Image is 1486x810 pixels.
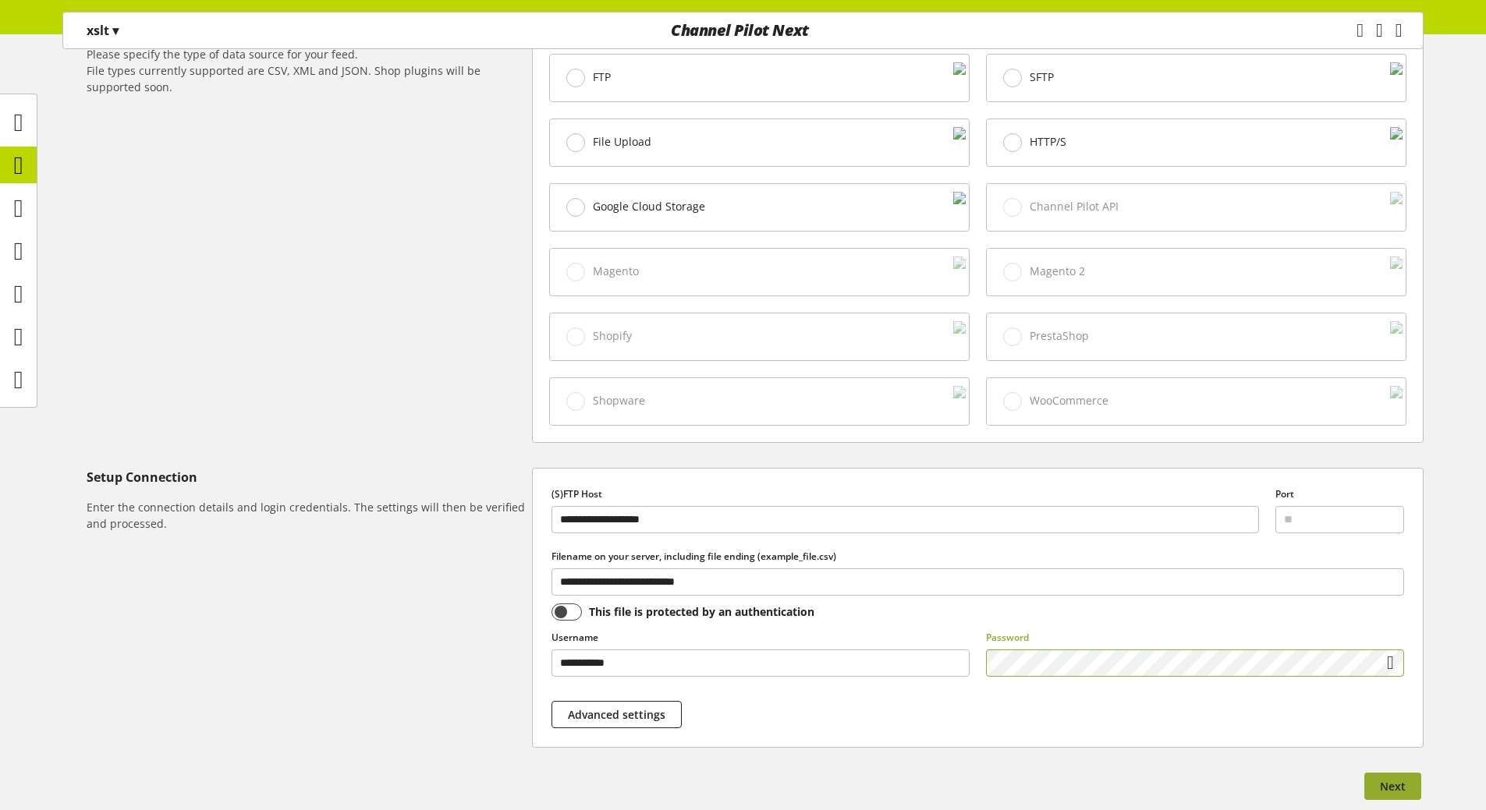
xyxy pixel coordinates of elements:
[87,21,119,40] p: xslt
[87,468,526,486] h5: Setup Connection
[1275,487,1294,501] span: Port
[1364,773,1421,800] button: Next
[568,706,665,723] span: Advanced settings
[551,631,598,644] span: Username
[1030,70,1054,84] span: SFTP
[986,631,1029,644] span: Password
[1030,135,1066,149] span: HTTP/S
[593,135,651,149] span: File Upload
[953,127,966,158] img: f3ac9b204b95d45582cf21fad1a323cf.svg
[551,550,836,563] span: Filename on your server, including file ending (example_file.csv)
[551,701,682,728] button: Advanced settings
[1380,778,1406,794] span: Next
[953,62,966,94] img: 88a670171dbbdb973a11352c4ab52784.svg
[593,70,611,84] span: FTP
[1390,62,1403,94] img: 1a078d78c93edf123c3bc3fa7bc6d87d.svg
[62,12,1424,49] nav: main navigation
[87,46,526,95] h6: Please specify the type of data source for your feed. File types currently supported are CSV, XML...
[593,200,705,214] span: Google Cloud Storage
[87,499,526,532] h6: Enter the connection details and login credentials. The settings will then be verified and proces...
[551,487,602,501] span: (S)FTP Host
[582,603,815,620] span: This file is protected by an authentication
[953,192,966,223] img: d2dddd6c468e6a0b8c3bb85ba935e383.svg
[1390,127,1403,158] img: cbdcb026b331cf72755dc691680ce42b.svg
[112,22,119,39] span: ▾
